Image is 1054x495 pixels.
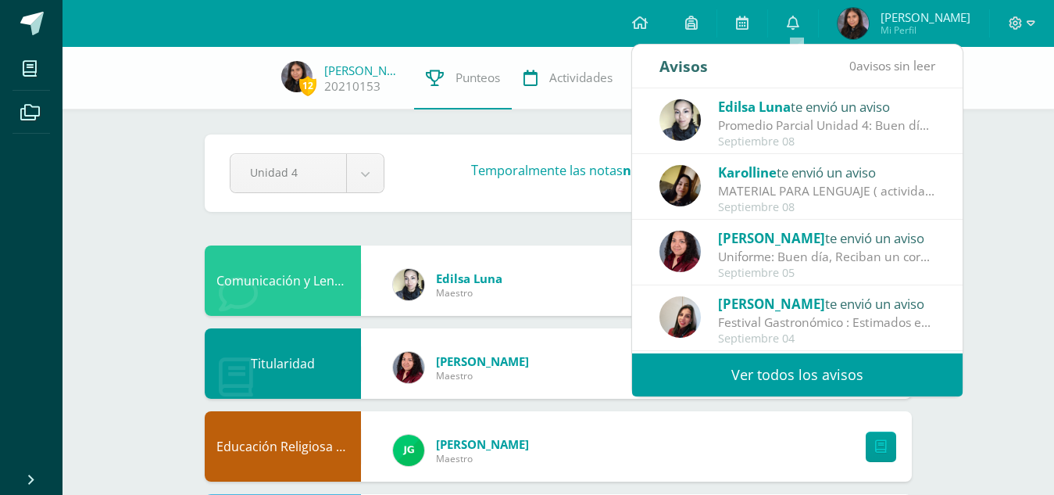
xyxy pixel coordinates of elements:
[659,45,708,88] div: Avisos
[718,229,825,247] span: [PERSON_NAME]
[205,411,361,482] div: Educación Religiosa Escolar
[393,269,424,300] img: 119c9a59dca757fc394b575038654f60.png
[414,47,512,109] a: Punteos
[659,165,701,206] img: fb79f5a91a3aae58e4c0de196cfe63c7.png
[849,57,935,74] span: avisos sin leer
[549,70,613,86] span: Actividades
[436,436,529,452] span: [PERSON_NAME]
[436,271,502,286] span: Edilsa Luna
[659,296,701,338] img: 82fee4d3dc6a1592674ec48585172ce7.png
[881,23,970,37] span: Mi Perfil
[718,332,935,346] div: Septiembre 04
[838,8,869,39] img: 61f1a7443a3064b542eeddb9620aa586.png
[205,246,361,316] div: Comunicación y Lenguaje, Idioma Extranjero Inglés
[718,267,935,280] div: Septiembre 05
[632,353,963,396] a: Ver todos los avisos
[881,9,970,25] span: [PERSON_NAME]
[230,154,384,192] a: Unidad 4
[436,286,502,300] span: Maestro
[718,117,935,135] div: Promedio Parcial Unidad 4: Buen día, Reciban un cordial saludo. La unidad 4 avanza rápidamente y ...
[512,47,624,109] a: Actividades
[393,352,424,383] img: 7420dd8cffec07cce464df0021f01d4a.png
[718,182,935,200] div: MATERIAL PARA LENGUAJE ( actividad formativa) : Buenos días estimados alumnos. Para el día de mañ...
[849,57,856,74] span: 0
[718,135,935,149] div: Septiembre 08
[299,76,316,95] span: 12
[436,452,529,465] span: Maestro
[718,201,935,214] div: Septiembre 08
[393,435,424,466] img: 3da61d9b1d2c0c7b8f7e89c78bbce001.png
[471,162,813,179] h3: Temporalmente las notas .
[718,96,935,117] div: te envió un aviso
[456,70,500,86] span: Punteos
[718,314,935,332] div: Festival Gastronómico : Estimados estudiantes, que tengan un bendecido día, les recuerdo aspectos...
[281,61,313,92] img: 61f1a7443a3064b542eeddb9620aa586.png
[623,162,809,179] strong: no se encuentran disponibles
[718,162,935,182] div: te envió un aviso
[250,154,327,191] span: Unidad 4
[659,231,701,272] img: 7420dd8cffec07cce464df0021f01d4a.png
[624,47,738,109] a: Trayectoria
[659,99,701,141] img: 119c9a59dca757fc394b575038654f60.png
[324,78,381,95] a: 20210153
[718,293,935,314] div: te envió un aviso
[205,328,361,399] div: Titularidad
[718,163,777,181] span: Karolline
[718,98,791,116] span: Edilsa Luna
[436,369,529,382] span: Maestro
[436,353,529,369] span: [PERSON_NAME]
[324,63,402,78] a: [PERSON_NAME]
[718,228,935,248] div: te envió un aviso
[718,295,825,313] span: [PERSON_NAME]
[718,248,935,266] div: Uniforme: Buen día, Reciban un cordial saludo. Les escribo para comunicarles que su hija María Fe...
